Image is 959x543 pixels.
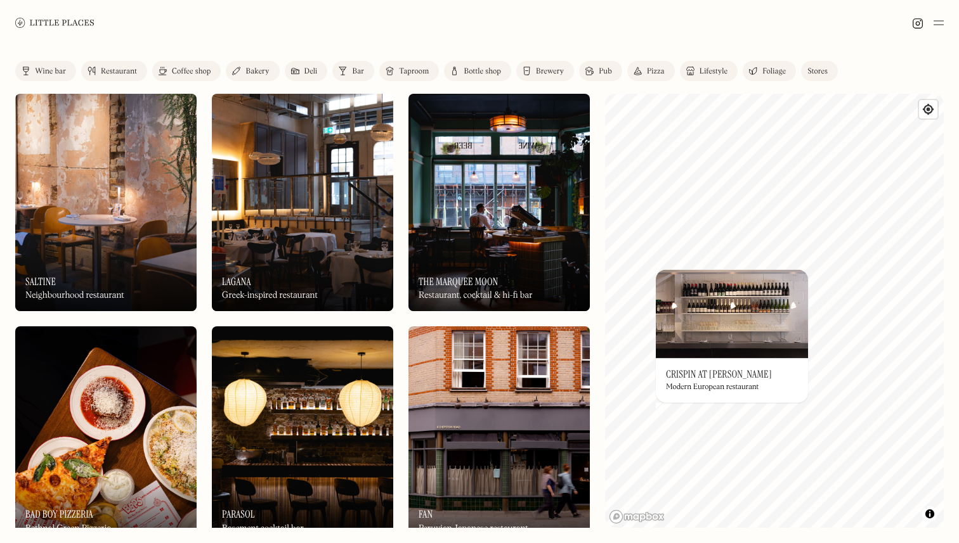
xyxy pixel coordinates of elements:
[222,276,251,288] h3: Lagana
[285,61,328,81] a: Deli
[700,68,727,75] div: Lifestyle
[579,61,622,81] a: Pub
[762,68,786,75] div: Foliage
[15,94,197,311] img: Saltine
[172,68,211,75] div: Coffee shop
[25,276,56,288] h3: Saltine
[304,68,318,75] div: Deli
[222,508,255,520] h3: Parasol
[399,68,429,75] div: Taproom
[666,383,759,392] div: Modern European restaurant
[647,68,665,75] div: Pizza
[666,368,772,380] h3: Crispin at [PERSON_NAME]
[656,269,808,402] a: Crispin at Studio VoltaireCrispin at Studio VoltaireCrispin at [PERSON_NAME]Modern European resta...
[419,290,533,301] div: Restaurant, cocktail & hi-fi bar
[152,61,221,81] a: Coffee shop
[212,94,393,311] a: LaganaLaganaLaganaGreek-inspired restaurant
[212,94,393,311] img: Lagana
[25,523,111,534] div: Bethnal Green Pizzeria
[408,94,590,311] img: The Marquee Moon
[680,61,738,81] a: Lifestyle
[743,61,796,81] a: Foliage
[222,523,304,534] div: Basement cocktail bar
[332,61,374,81] a: Bar
[35,68,66,75] div: Wine bar
[81,61,147,81] a: Restaurant
[922,506,937,521] button: Toggle attribution
[599,68,612,75] div: Pub
[516,61,574,81] a: Brewery
[609,509,665,524] a: Mapbox homepage
[536,68,564,75] div: Brewery
[801,61,838,81] a: Stores
[605,94,944,528] canvas: Map
[25,508,93,520] h3: Bad Boy Pizzeria
[408,94,590,311] a: The Marquee MoonThe Marquee MoonThe Marquee MoonRestaurant, cocktail & hi-fi bar
[15,94,197,311] a: SaltineSaltineSaltineNeighbourhood restaurant
[352,68,364,75] div: Bar
[419,508,433,520] h3: Fan
[807,68,828,75] div: Stores
[919,100,937,118] button: Find my location
[419,276,498,288] h3: The Marquee Moon
[656,269,808,358] img: Crispin at Studio Voltaire
[226,61,279,81] a: Bakery
[379,61,439,81] a: Taproom
[464,68,501,75] div: Bottle shop
[15,61,76,81] a: Wine bar
[419,523,528,534] div: Peruvian-Japanese restaurant
[444,61,511,81] a: Bottle shop
[245,68,269,75] div: Bakery
[926,507,934,521] span: Toggle attribution
[25,290,124,301] div: Neighbourhood restaurant
[222,290,318,301] div: Greek-inspired restaurant
[101,68,137,75] div: Restaurant
[627,61,675,81] a: Pizza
